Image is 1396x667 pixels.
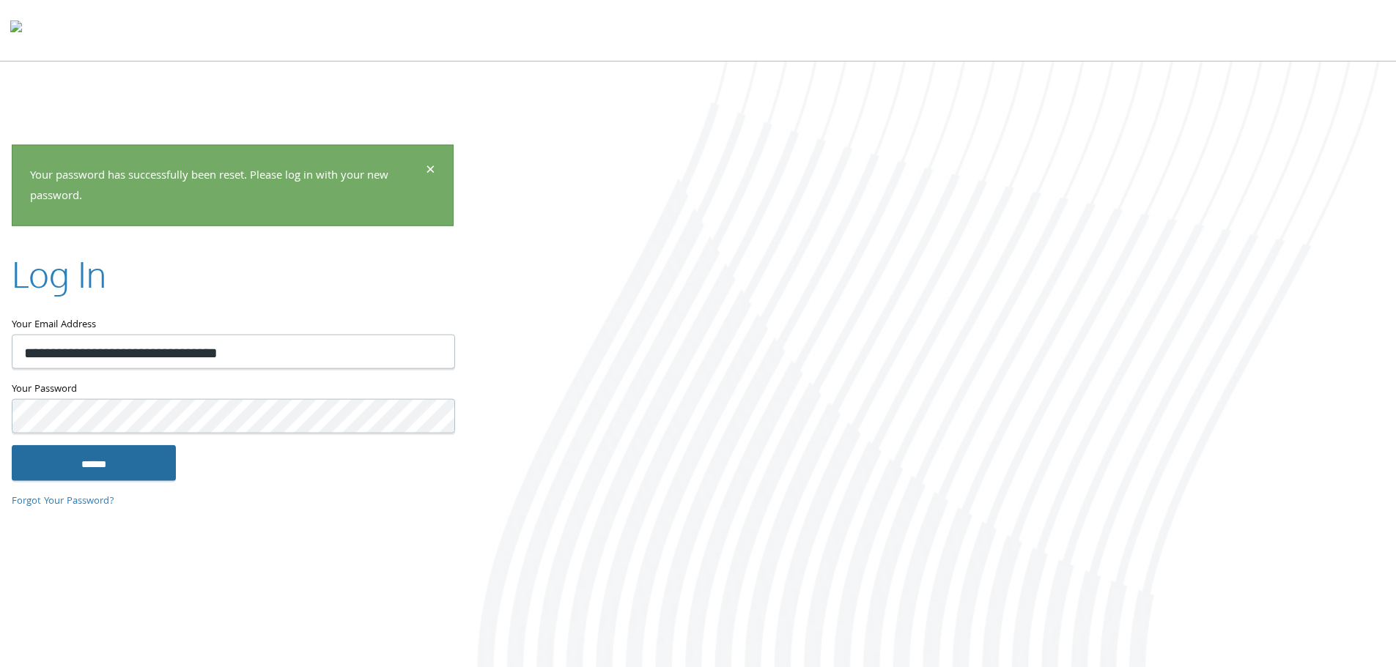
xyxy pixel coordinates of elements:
[12,493,114,509] a: Forgot Your Password?
[10,15,22,45] img: todyl-logo-dark.svg
[426,157,435,185] span: ×
[12,381,454,399] label: Your Password
[12,250,106,299] h2: Log In
[426,163,435,180] button: Dismiss alert
[30,165,424,208] p: Your password has successfully been reset. Please log in with your new password.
